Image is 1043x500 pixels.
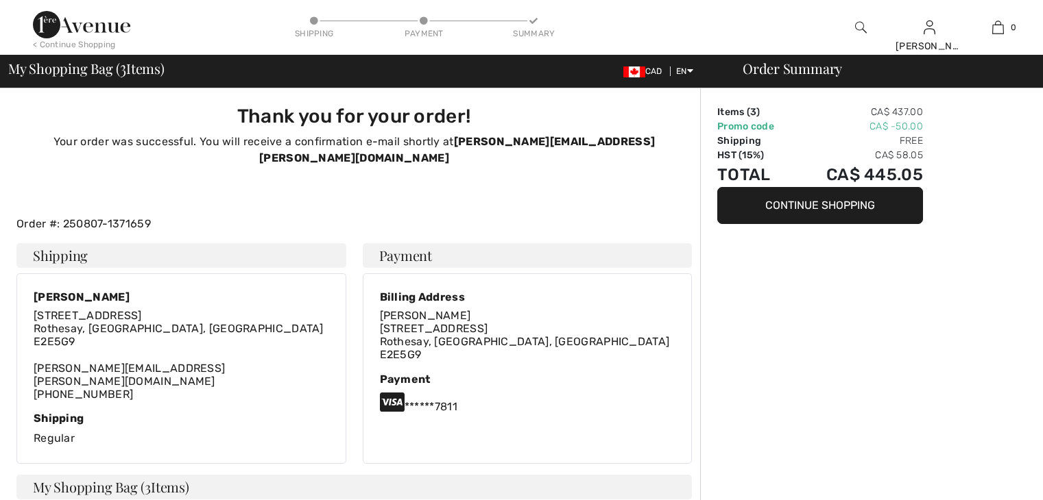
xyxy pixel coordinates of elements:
strong: [PERSON_NAME][EMAIL_ADDRESS][PERSON_NAME][DOMAIN_NAME] [259,135,655,164]
img: My Bag [992,19,1004,36]
span: My Shopping Bag ( Items) [8,62,165,75]
span: [PERSON_NAME] [380,309,471,322]
span: EN [676,66,693,76]
td: CA$ 58.05 [793,148,923,162]
span: 0 [1011,21,1016,34]
img: My Info [924,19,935,36]
span: [STREET_ADDRESS] Rothesay, [GEOGRAPHIC_DATA], [GEOGRAPHIC_DATA] E2E5G9 [34,309,324,348]
span: 3 [145,477,151,496]
img: 1ère Avenue [33,11,130,38]
h3: Thank you for your order! [25,105,684,128]
td: CA$ 445.05 [793,162,923,187]
a: 0 [964,19,1031,36]
div: Regular [34,412,329,447]
td: Items ( ) [717,105,793,119]
p: Your order was successful. You will receive a confirmation e-mail shortly at [25,134,684,166]
div: Order #: 250807-1371659 [8,216,700,232]
div: Billing Address [380,290,670,303]
div: [PERSON_NAME][EMAIL_ADDRESS][PERSON_NAME][DOMAIN_NAME] [PHONE_NUMBER] [34,309,329,401]
span: 3 [750,106,756,118]
span: CAD [623,66,668,76]
td: Shipping [717,134,793,148]
h4: My Shopping Bag ( Items) [16,475,692,499]
h4: Shipping [16,243,346,268]
div: < Continue Shopping [33,38,116,51]
img: Canadian Dollar [623,66,645,77]
td: HST (15%) [717,148,793,162]
td: CA$ 437.00 [793,105,923,119]
div: [PERSON_NAME] [896,39,963,53]
span: [STREET_ADDRESS] Rothesay, [GEOGRAPHIC_DATA], [GEOGRAPHIC_DATA] E2E5G9 [380,322,670,361]
div: Shipping [293,27,335,40]
td: Total [717,162,793,187]
td: Promo code [717,119,793,134]
div: Summary [513,27,554,40]
a: Sign In [924,21,935,34]
div: Payment [380,373,675,386]
img: search the website [855,19,867,36]
button: Continue Shopping [717,187,923,224]
td: CA$ -50.00 [793,119,923,134]
h4: Payment [363,243,693,268]
div: Order Summary [726,62,1035,75]
td: Free [793,134,923,148]
div: [PERSON_NAME] [34,290,329,303]
span: 3 [120,58,126,76]
div: Shipping [34,412,329,425]
div: Payment [403,27,444,40]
